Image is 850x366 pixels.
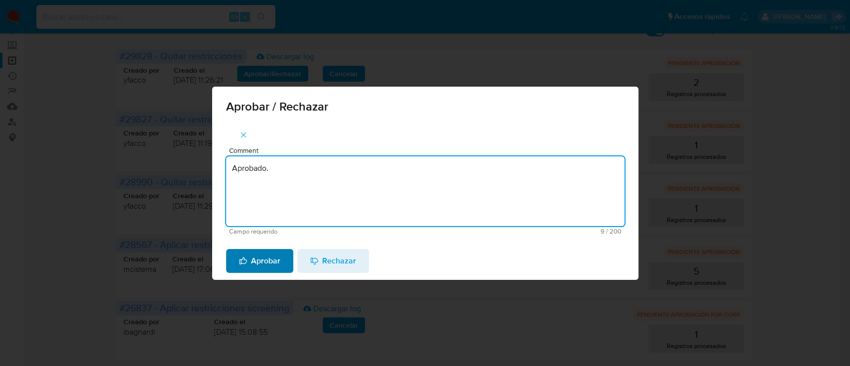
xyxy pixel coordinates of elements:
[229,228,425,235] span: Campo requerido
[226,101,624,113] span: Aprobar / Rechazar
[239,250,280,272] span: Aprobar
[425,228,621,235] span: Máximo 200 caracteres
[226,156,624,226] textarea: Aprobado.
[310,250,356,272] span: Rechazar
[229,147,627,154] span: Comment
[226,249,293,273] button: Aprobar
[297,249,369,273] button: Rechazar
